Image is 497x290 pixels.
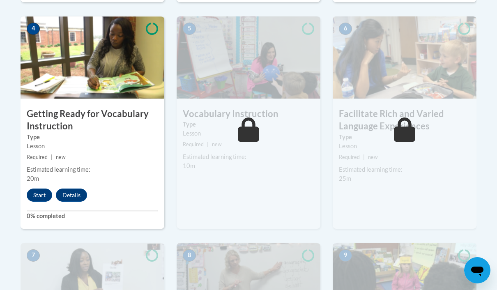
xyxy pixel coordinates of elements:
span: 20m [27,175,39,182]
span: 9 [339,249,352,262]
span: Required [339,154,360,160]
span: | [207,141,209,147]
span: | [51,154,53,160]
button: Details [56,189,87,202]
div: Lesson [183,129,314,138]
span: 8 [183,249,196,262]
iframe: Button to launch messaging window [464,257,490,283]
span: 25m [339,175,351,182]
label: Type [339,133,470,142]
span: 6 [339,23,352,35]
label: Type [183,120,314,129]
span: 10m [183,162,195,169]
h3: Vocabulary Instruction [177,108,320,120]
span: 4 [27,23,40,35]
span: Required [27,154,48,160]
span: 5 [183,23,196,35]
div: Estimated learning time: [339,165,470,174]
h3: Getting Ready for Vocabulary Instruction [21,108,164,133]
h3: Facilitate Rich and Varied Language Experiences [333,108,476,133]
span: new [368,154,378,160]
img: Course Image [333,16,476,99]
img: Course Image [177,16,320,99]
label: Type [27,133,158,142]
div: Lesson [339,142,470,151]
span: new [212,141,222,147]
span: | [363,154,365,160]
span: 7 [27,249,40,262]
span: Required [183,141,204,147]
label: 0% completed [27,212,158,221]
div: Estimated learning time: [183,152,314,161]
button: Start [27,189,52,202]
img: Course Image [21,16,164,99]
div: Lesson [27,142,158,151]
span: new [56,154,66,160]
div: Estimated learning time: [27,165,158,174]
